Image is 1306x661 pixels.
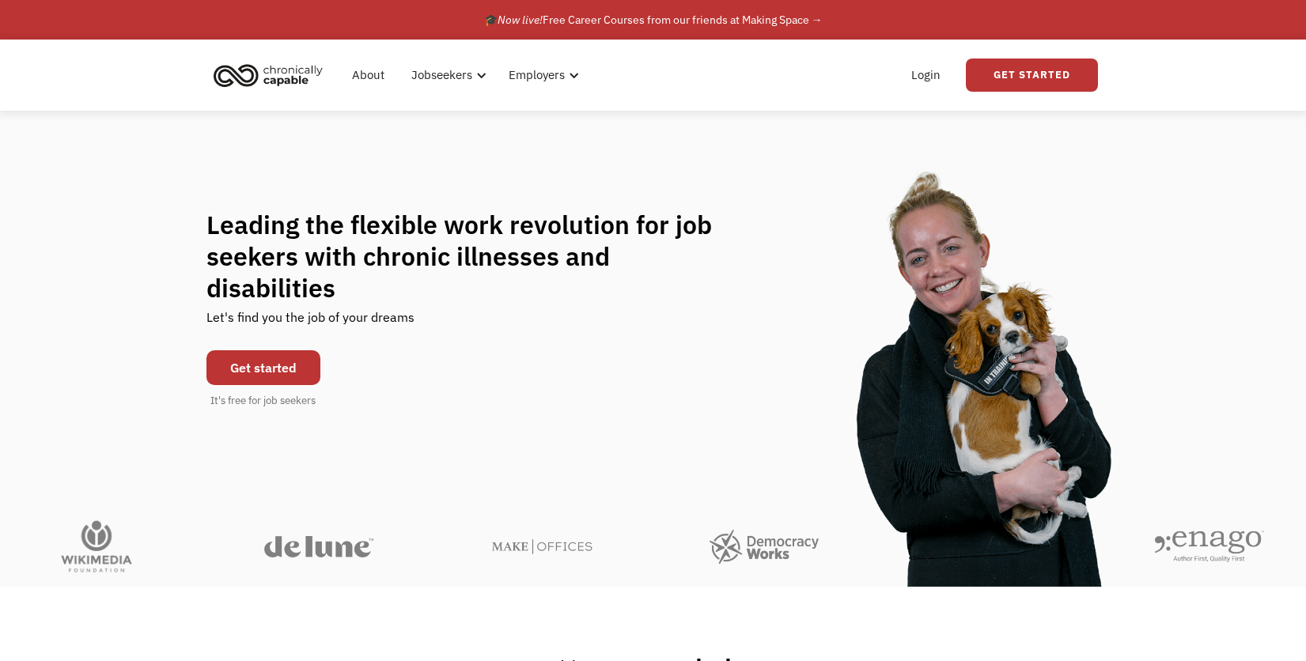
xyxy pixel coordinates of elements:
div: Jobseekers [411,66,472,85]
div: Employers [509,66,565,85]
a: About [343,50,394,100]
div: It's free for job seekers [210,393,316,409]
a: home [209,58,335,93]
img: Chronically Capable logo [209,58,327,93]
div: 🎓 Free Career Courses from our friends at Making Space → [484,10,823,29]
div: Let's find you the job of your dreams [206,304,415,342]
div: Employers [499,50,584,100]
a: Login [902,50,950,100]
a: Get started [206,350,320,385]
div: Jobseekers [402,50,491,100]
em: Now live! [498,13,543,27]
h1: Leading the flexible work revolution for job seekers with chronic illnesses and disabilities [206,209,743,304]
a: Get Started [966,59,1098,92]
